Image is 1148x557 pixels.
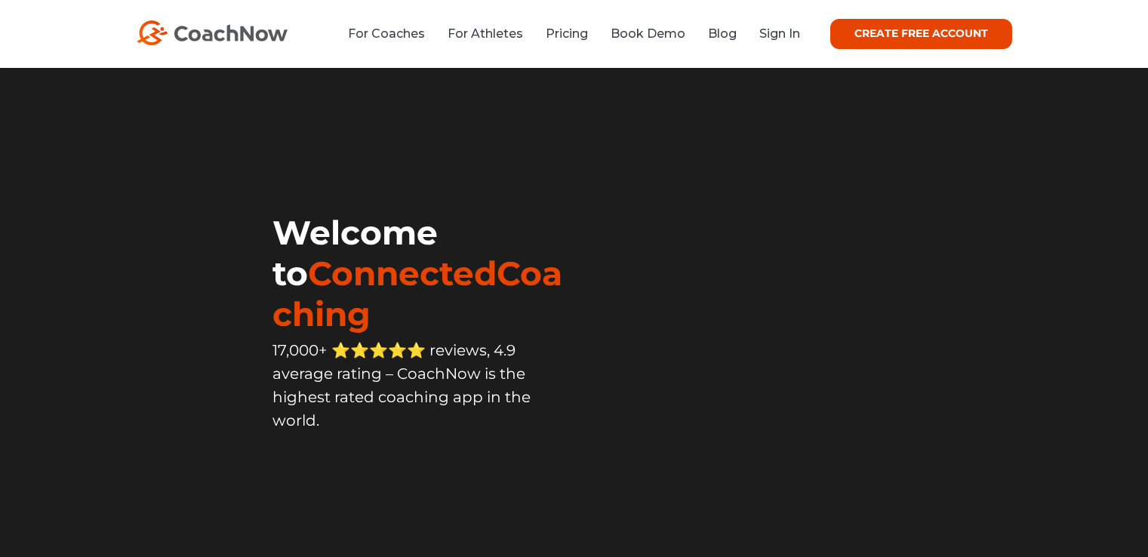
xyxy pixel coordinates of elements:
iframe: Embedded CTA [272,465,574,510]
a: For Coaches [348,26,425,41]
a: Blog [708,26,737,41]
span: 17,000+ ⭐️⭐️⭐️⭐️⭐️ reviews, 4.9 average rating – CoachNow is the highest rated coaching app in th... [272,341,531,429]
a: For Athletes [448,26,523,41]
a: CREATE FREE ACCOUNT [830,19,1012,49]
span: ConnectedCoaching [272,253,562,334]
img: CoachNow Logo [137,20,288,45]
a: Pricing [546,26,588,41]
h1: Welcome to [272,212,574,334]
a: Sign In [759,26,800,41]
a: Book Demo [611,26,685,41]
